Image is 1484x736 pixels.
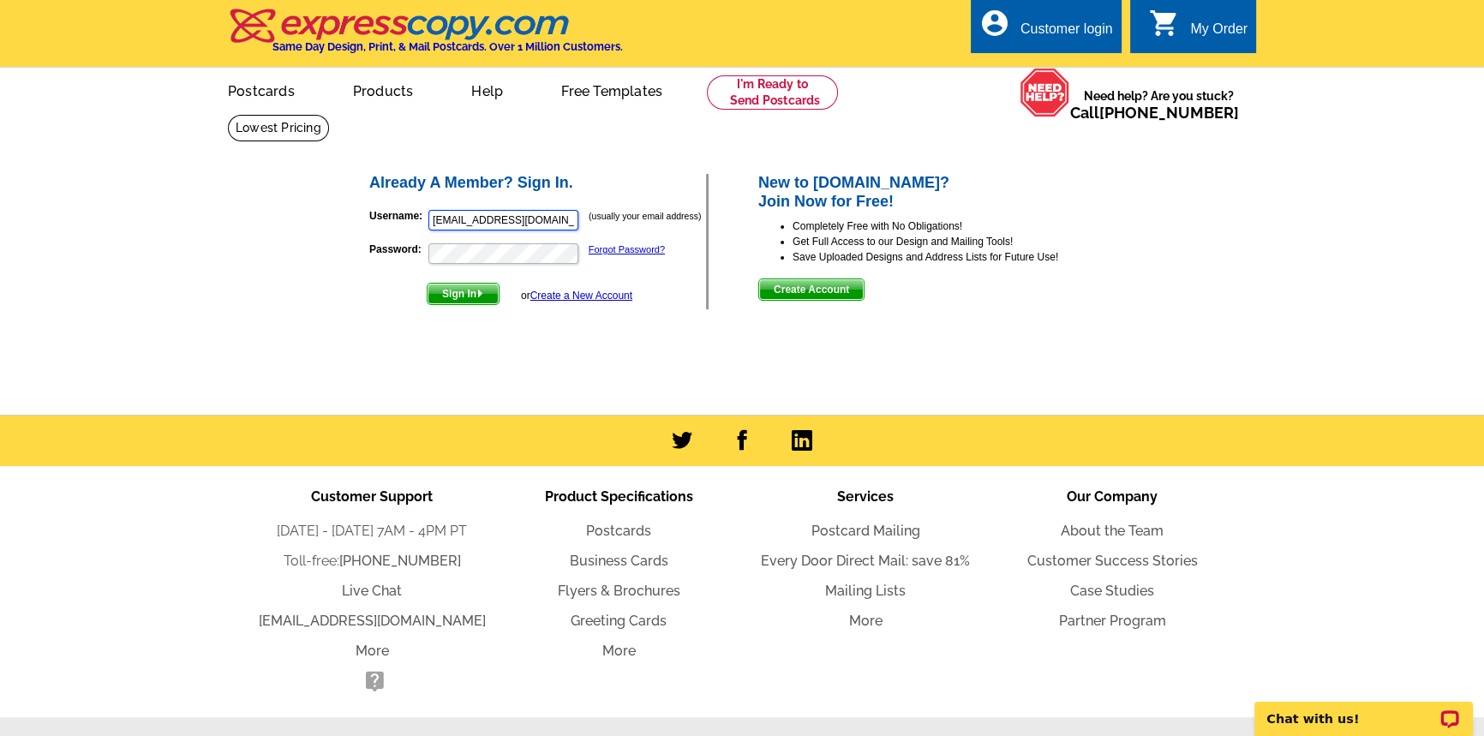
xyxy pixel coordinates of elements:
a: More [602,643,636,659]
a: Postcards [200,69,322,110]
button: Create Account [758,278,865,301]
iframe: LiveChat chat widget [1243,682,1484,736]
a: Every Door Direct Mail: save 81% [761,553,970,569]
a: Free Templates [534,69,690,110]
a: Same Day Design, Print, & Mail Postcards. Over 1 Million Customers. [228,21,623,53]
span: Sign In [428,284,499,304]
a: Products [326,69,441,110]
a: Case Studies [1070,583,1154,599]
li: Toll-free: [248,551,495,571]
i: account_circle [979,8,1010,39]
a: More [849,613,883,629]
h2: New to [DOMAIN_NAME]? Join Now for Free! [758,174,1117,211]
span: Our Company [1067,488,1158,505]
a: Help [444,69,530,110]
img: help [1020,68,1070,117]
li: Save Uploaded Designs and Address Lists for Future Use! [793,249,1117,265]
a: Postcard Mailing [811,523,920,539]
img: button-next-arrow-white.png [476,290,484,297]
h2: Already A Member? Sign In. [369,174,706,193]
label: Username: [369,208,427,224]
div: or [521,288,632,303]
small: (usually your email address) [589,211,701,221]
i: shopping_cart [1149,8,1180,39]
span: Customer Support [311,488,433,505]
span: Create Account [759,279,864,300]
a: Customer Success Stories [1027,553,1198,569]
a: shopping_cart My Order [1149,19,1248,40]
a: More [356,643,389,659]
div: Customer login [1020,21,1113,45]
span: Product Specifications [545,488,693,505]
a: Live Chat [342,583,402,599]
li: Completely Free with No Obligations! [793,218,1117,234]
a: account_circle Customer login [979,19,1113,40]
a: Postcards [586,523,651,539]
span: Services [837,488,894,505]
a: Mailing Lists [825,583,906,599]
a: About the Team [1061,523,1164,539]
a: [PHONE_NUMBER] [1099,104,1239,122]
a: Forgot Password? [589,244,665,254]
div: My Order [1190,21,1248,45]
a: Business Cards [570,553,668,569]
a: Flyers & Brochures [558,583,680,599]
span: Need help? Are you stuck? [1070,87,1248,122]
label: Password: [369,242,427,257]
a: Partner Program [1059,613,1166,629]
a: Create a New Account [530,290,632,302]
h4: Same Day Design, Print, & Mail Postcards. Over 1 Million Customers. [272,40,623,53]
span: Call [1070,104,1239,122]
a: [PHONE_NUMBER] [339,553,461,569]
button: Sign In [427,283,500,305]
a: [EMAIL_ADDRESS][DOMAIN_NAME] [259,613,486,629]
li: Get Full Access to our Design and Mailing Tools! [793,234,1117,249]
a: Greeting Cards [571,613,667,629]
li: [DATE] - [DATE] 7AM - 4PM PT [248,521,495,542]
